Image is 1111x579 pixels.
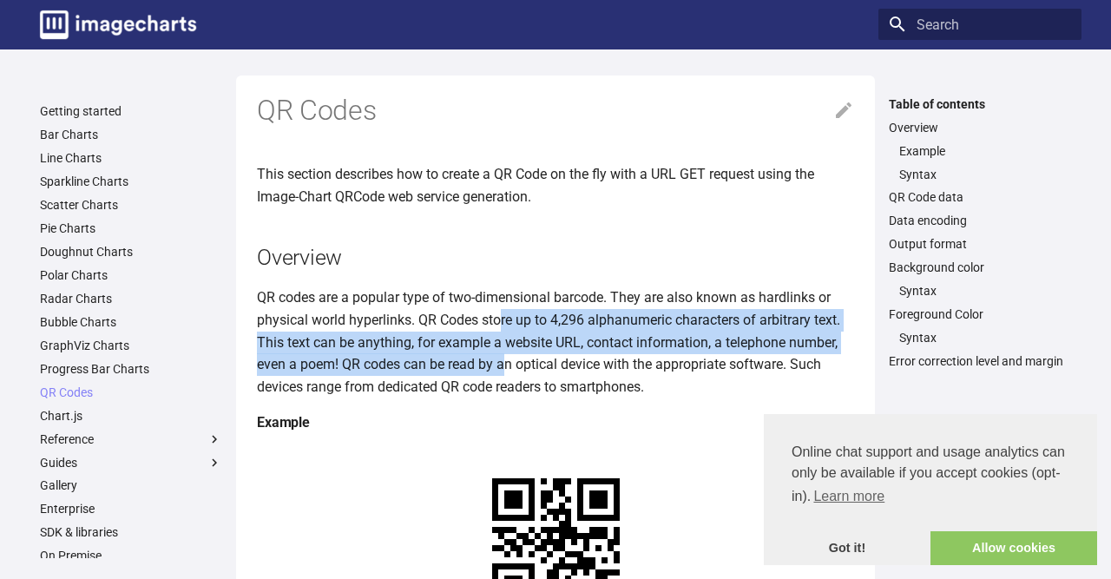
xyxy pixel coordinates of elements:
[811,484,887,510] a: learn more about cookies
[40,408,222,424] a: Chart.js
[889,306,1071,322] a: Foreground Color
[40,291,222,306] a: Radar Charts
[899,330,1071,345] a: Syntax
[33,3,203,46] a: Image-Charts documentation
[257,163,854,207] p: This section describes how to create a QR Code on the fly with a URL GET request using the Image-...
[792,442,1069,510] span: Online chat support and usage analytics can only be available if you accept cookies (opt-in).
[40,150,222,166] a: Line Charts
[889,283,1071,299] nav: Background color
[764,531,930,566] a: dismiss cookie message
[40,524,222,540] a: SDK & libraries
[40,455,222,470] label: Guides
[40,103,222,119] a: Getting started
[40,385,222,400] a: QR Codes
[878,9,1081,40] input: Search
[899,167,1071,182] a: Syntax
[40,501,222,516] a: Enterprise
[899,283,1071,299] a: Syntax
[40,548,222,563] a: On Premise
[889,260,1071,275] a: Background color
[930,531,1097,566] a: allow cookies
[40,314,222,330] a: Bubble Charts
[889,330,1071,345] nav: Foreground Color
[899,143,1071,159] a: Example
[889,353,1071,369] a: Error correction level and margin
[40,477,222,493] a: Gallery
[40,174,222,189] a: Sparkline Charts
[257,93,854,129] h1: QR Codes
[40,267,222,283] a: Polar Charts
[889,143,1071,182] nav: Overview
[40,10,196,39] img: logo
[40,127,222,142] a: Bar Charts
[889,120,1071,135] a: Overview
[40,197,222,213] a: Scatter Charts
[889,236,1071,252] a: Output format
[878,96,1081,370] nav: Table of contents
[764,414,1097,565] div: cookieconsent
[257,242,854,273] h2: Overview
[40,431,222,447] label: Reference
[889,213,1071,228] a: Data encoding
[257,411,854,434] h4: Example
[40,361,222,377] a: Progress Bar Charts
[878,96,1081,112] label: Table of contents
[40,244,222,260] a: Doughnut Charts
[40,338,222,353] a: GraphViz Charts
[257,286,854,398] p: QR codes are a popular type of two-dimensional barcode. They are also known as hardlinks or physi...
[889,189,1071,205] a: QR Code data
[40,220,222,236] a: Pie Charts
